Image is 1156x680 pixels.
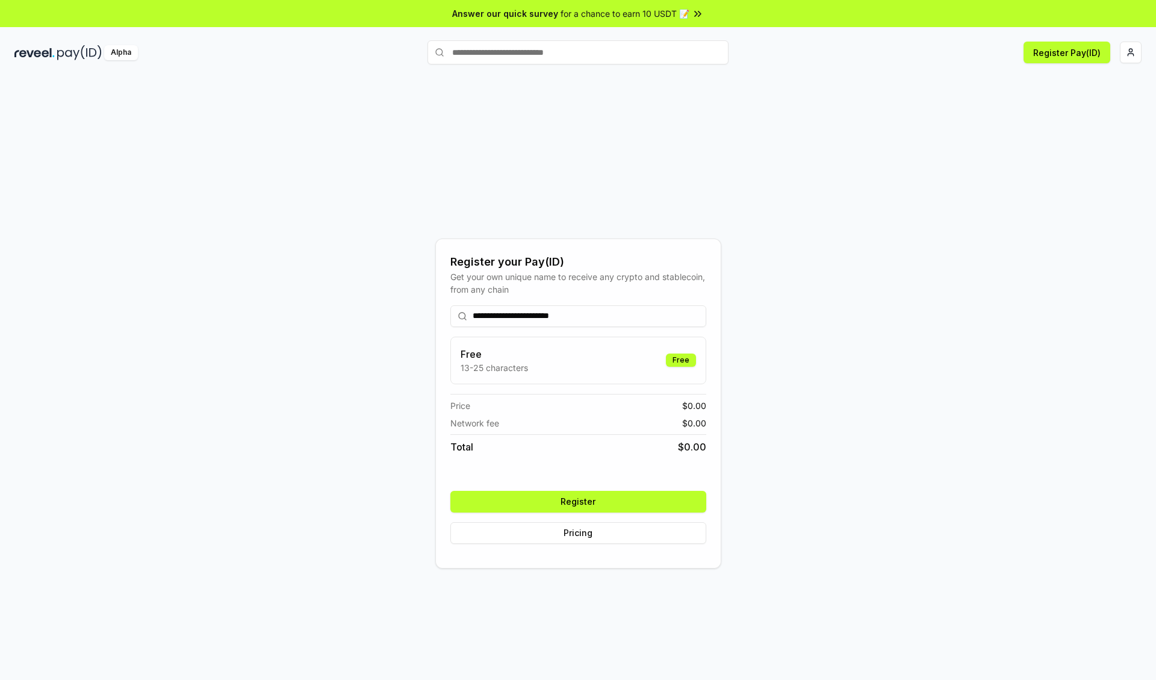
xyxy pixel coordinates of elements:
[450,491,706,513] button: Register
[452,7,558,20] span: Answer our quick survey
[450,440,473,454] span: Total
[450,399,470,412] span: Price
[678,440,706,454] span: $ 0.00
[1024,42,1110,63] button: Register Pay(ID)
[57,45,102,60] img: pay_id
[450,254,706,270] div: Register your Pay(ID)
[666,354,696,367] div: Free
[104,45,138,60] div: Alpha
[450,522,706,544] button: Pricing
[450,417,499,429] span: Network fee
[682,399,706,412] span: $ 0.00
[461,347,528,361] h3: Free
[461,361,528,374] p: 13-25 characters
[561,7,689,20] span: for a chance to earn 10 USDT 📝
[450,270,706,296] div: Get your own unique name to receive any crypto and stablecoin, from any chain
[14,45,55,60] img: reveel_dark
[682,417,706,429] span: $ 0.00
